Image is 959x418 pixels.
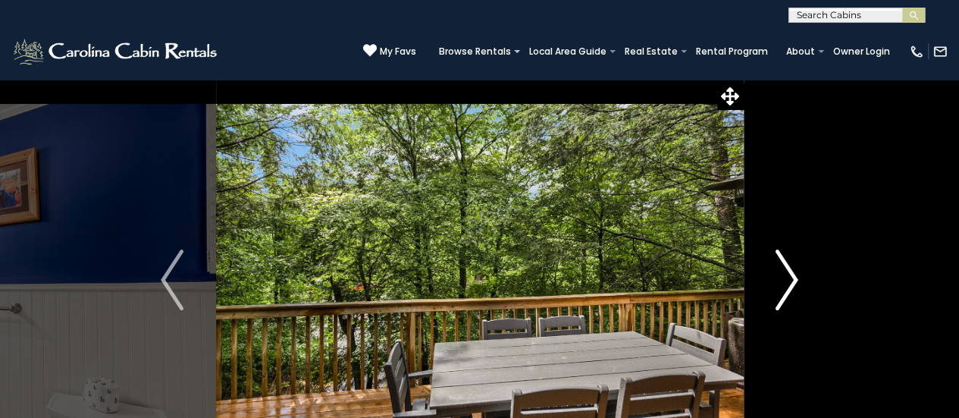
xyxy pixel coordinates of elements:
img: White-1-2.png [11,36,221,67]
a: My Favs [363,43,416,59]
a: Rental Program [688,41,776,62]
a: Browse Rentals [431,41,519,62]
span: My Favs [380,45,416,58]
a: Local Area Guide [522,41,614,62]
a: Real Estate [617,41,685,62]
img: arrow [776,250,798,310]
img: mail-regular-white.png [932,44,948,59]
a: About [779,41,823,62]
img: arrow [161,250,183,310]
a: Owner Login [826,41,898,62]
img: phone-regular-white.png [909,44,924,59]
